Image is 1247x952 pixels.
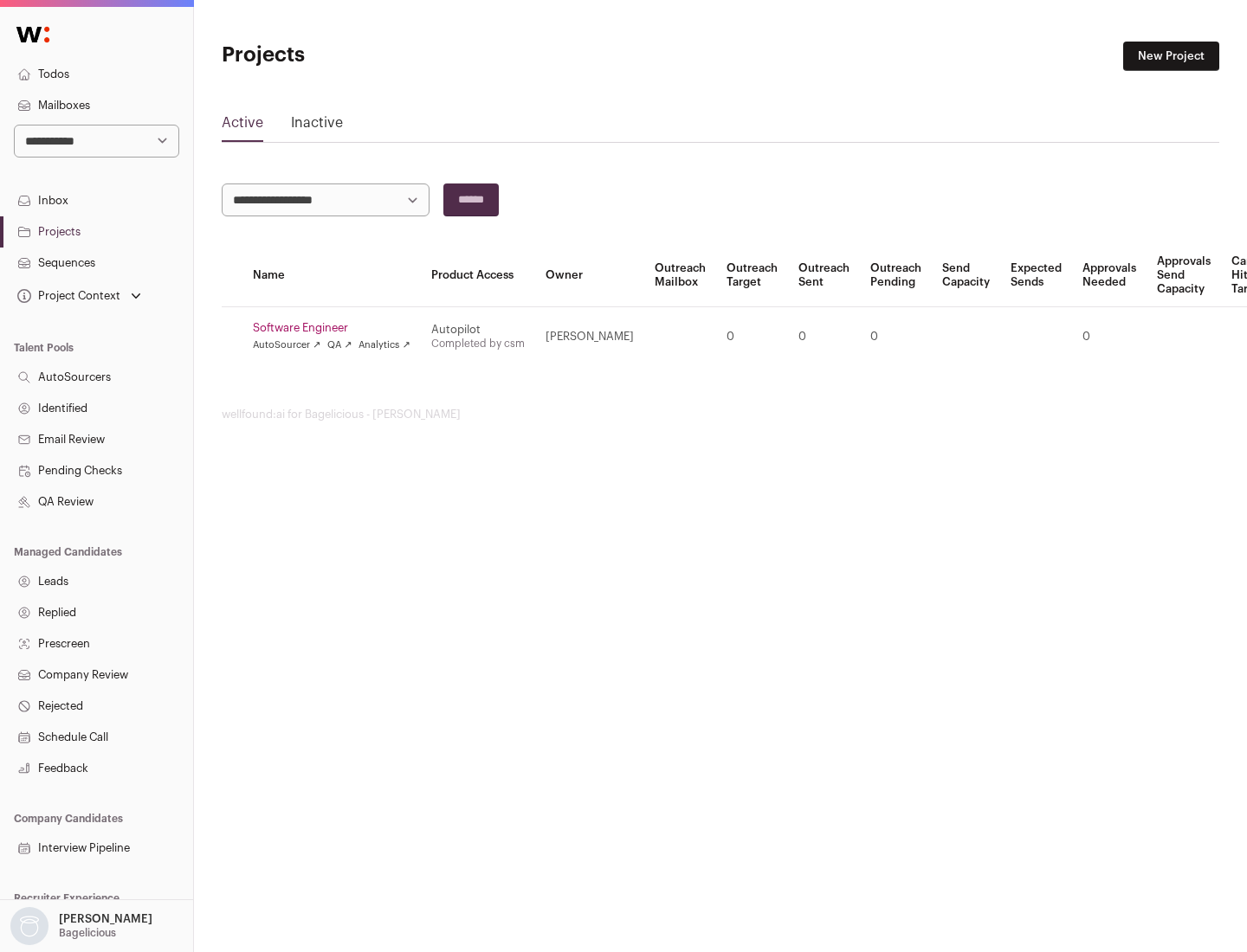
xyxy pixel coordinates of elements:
[788,244,860,307] th: Outreach Sent
[1123,42,1219,71] a: New Project
[431,323,525,337] div: Autopilot
[59,926,116,940] p: Bagelicious
[788,307,860,367] td: 0
[1000,244,1072,307] th: Expected Sends
[644,244,716,307] th: Outreach Mailbox
[421,244,535,307] th: Product Access
[535,307,644,367] td: [PERSON_NAME]
[932,244,1000,307] th: Send Capacity
[1072,244,1147,307] th: Approvals Needed
[7,17,59,52] img: Wellfound
[253,338,320,352] a: AutoSourcer ↗
[7,907,156,945] button: Open dropdown
[860,244,932,307] th: Outreach Pending
[431,338,525,349] a: Completed by csm
[716,307,788,367] td: 0
[535,244,644,307] th: Owner
[1072,307,1147,367] td: 0
[222,42,554,69] h1: Projects
[359,338,410,352] a: Analytics ↗
[222,408,1219,421] footer: wellfound:ai for Bagelicious - [PERSON_NAME]
[222,113,263,140] a: Active
[716,244,788,307] th: Outreach Target
[14,289,120,303] div: Project Context
[14,284,145,308] button: Open dropdown
[242,244,421,307] th: Name
[253,321,410,335] a: Software Engineer
[1147,244,1221,307] th: Approvals Send Capacity
[860,307,932,367] td: 0
[327,338,352,352] a: QA ↗
[10,907,48,945] img: nopic.png
[59,912,152,926] p: [PERSON_NAME]
[291,113,343,140] a: Inactive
